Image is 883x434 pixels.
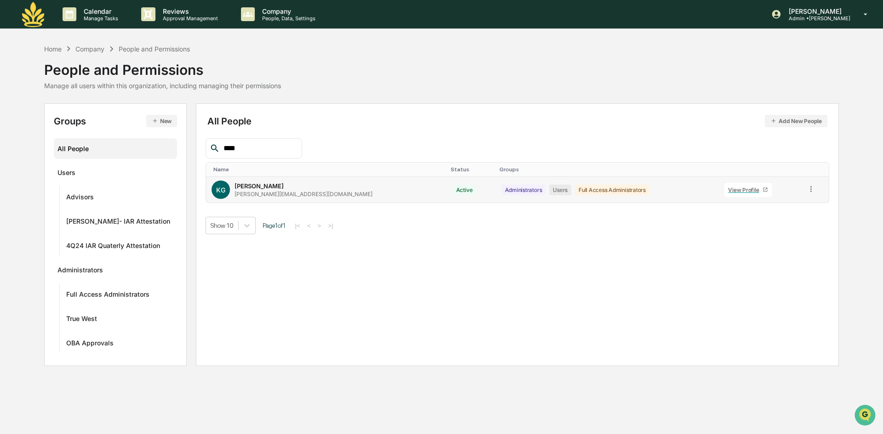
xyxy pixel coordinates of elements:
[92,156,111,163] span: Pylon
[155,15,223,22] p: Approval Management
[63,112,118,129] a: 🗄️Attestations
[66,193,94,204] div: Advisors
[216,186,225,194] span: KG
[255,7,320,15] p: Company
[304,222,314,230] button: <
[255,15,320,22] p: People, Data, Settings
[66,315,97,326] div: True West
[235,191,373,197] div: [PERSON_NAME][EMAIL_ADDRESS][DOMAIN_NAME]
[9,117,17,124] div: 🖐️
[315,222,324,230] button: >
[722,166,797,173] div: Toggle SortBy
[54,115,177,127] div: Groups
[66,242,160,253] div: 4Q24 IAR Quaterly Attestation
[325,222,336,230] button: >|
[235,182,284,190] div: [PERSON_NAME]
[453,185,476,195] div: Active
[499,166,715,173] div: Toggle SortBy
[57,169,75,180] div: Users
[501,185,546,195] div: Administrators
[9,19,167,34] p: How can we help?
[65,155,111,163] a: Powered byPylon
[31,79,116,87] div: We're available if you need us!
[66,217,170,228] div: [PERSON_NAME]- IAR Attestation
[854,404,878,428] iframe: Open customer support
[156,73,167,84] button: Start new chat
[9,134,17,141] div: 🔎
[66,339,114,350] div: OBA Approvals
[18,133,58,142] span: Data Lookup
[67,117,74,124] div: 🗄️
[724,183,772,197] a: View Profile
[6,130,62,146] a: 🔎Data Lookup
[263,222,286,229] span: Page 1 of 1
[292,222,303,230] button: |<
[76,15,123,22] p: Manage Tasks
[22,2,44,27] img: logo
[451,166,492,173] div: Toggle SortBy
[781,15,850,22] p: Admin • [PERSON_NAME]
[146,115,177,127] button: New
[808,166,825,173] div: Toggle SortBy
[213,166,443,173] div: Toggle SortBy
[119,45,190,53] div: People and Permissions
[75,45,104,53] div: Company
[155,7,223,15] p: Reviews
[6,112,63,129] a: 🖐️Preclearance
[44,54,281,78] div: People and Permissions
[728,186,763,193] div: View Profile
[31,70,151,79] div: Start new chat
[781,7,850,15] p: [PERSON_NAME]
[66,290,149,301] div: Full Access Administrators
[44,45,62,53] div: Home
[44,82,281,90] div: Manage all users within this organization, including managing their permissions
[765,115,827,127] button: Add New People
[9,70,26,87] img: 1746055101610-c473b297-6a78-478c-a979-82029cc54cd1
[57,266,103,277] div: Administrators
[575,185,649,195] div: Full Access Administrators
[207,115,828,127] div: All People
[18,116,59,125] span: Preclearance
[76,116,114,125] span: Attestations
[57,141,173,156] div: All People
[549,185,571,195] div: Users
[76,7,123,15] p: Calendar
